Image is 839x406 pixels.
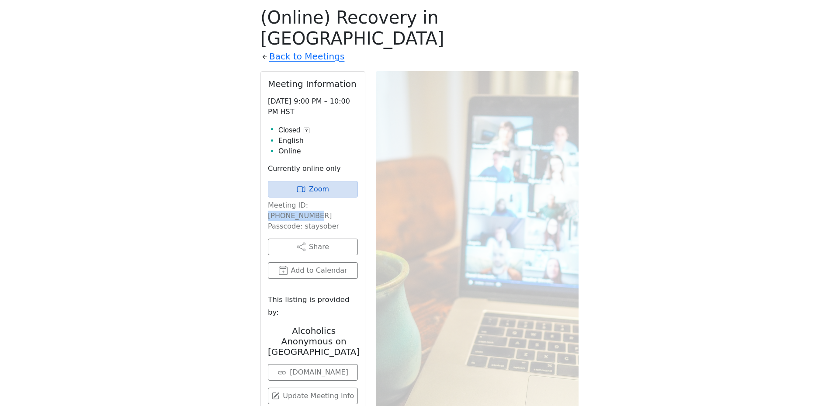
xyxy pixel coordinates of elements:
[268,326,360,357] h2: Alcoholics Anonymous on [GEOGRAPHIC_DATA]
[268,262,358,279] button: Add to Calendar
[278,146,358,156] li: Online
[278,125,300,135] span: Closed
[269,49,344,64] a: Back to Meetings
[268,364,358,381] a: [DOMAIN_NAME]
[268,293,358,319] small: This listing is provided by:
[268,163,358,174] p: Currently online only
[268,181,358,198] a: Zoom
[268,96,358,117] p: [DATE] 9:00 PM – 10:00 PM HST
[268,239,358,255] button: Share
[260,7,579,49] h1: (Online) Recovery in [GEOGRAPHIC_DATA]
[268,200,358,232] p: Meeting ID: [PHONE_NUMBER] Passcode: staysober
[268,79,358,89] h2: Meeting Information
[278,125,309,135] button: Closed
[278,135,358,146] li: English
[268,388,358,404] a: Update Meeting Info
